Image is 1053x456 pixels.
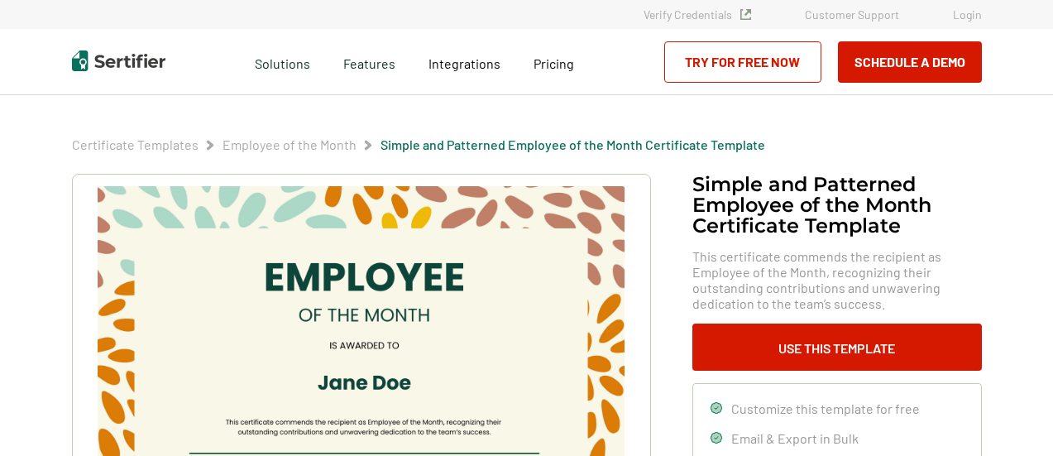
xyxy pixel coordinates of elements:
a: Try for Free Now [664,41,821,83]
button: Use This Template [692,324,982,371]
h1: Simple and Patterned Employee of the Month Certificate Template [692,174,982,236]
a: Customer Support [805,7,899,22]
span: Integrations [428,55,500,71]
a: Simple and Patterned Employee of the Month Certificate Template [381,137,765,152]
a: Certificate Templates [72,137,199,152]
span: Features [343,51,395,72]
a: Verify Credentials [644,7,751,22]
span: Employee of the Month [223,137,357,153]
a: Integrations [428,51,500,72]
a: Pricing [534,51,574,72]
span: Simple and Patterned Employee of the Month Certificate Template [381,137,765,153]
span: Email & Export in Bulk [731,430,859,446]
img: Sertifier | Digital Credentialing Platform [72,50,165,71]
span: Solutions [255,51,310,72]
div: Breadcrumb [72,137,765,153]
img: Verified [740,9,751,20]
span: This certificate commends the recipient as Employee of the Month, recognizing their outstanding c... [692,248,982,311]
span: Customize this template for free [731,401,920,416]
span: Certificate Templates [72,137,199,153]
a: Login [953,7,982,22]
span: Pricing [534,55,574,71]
a: Employee of the Month [223,137,357,152]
